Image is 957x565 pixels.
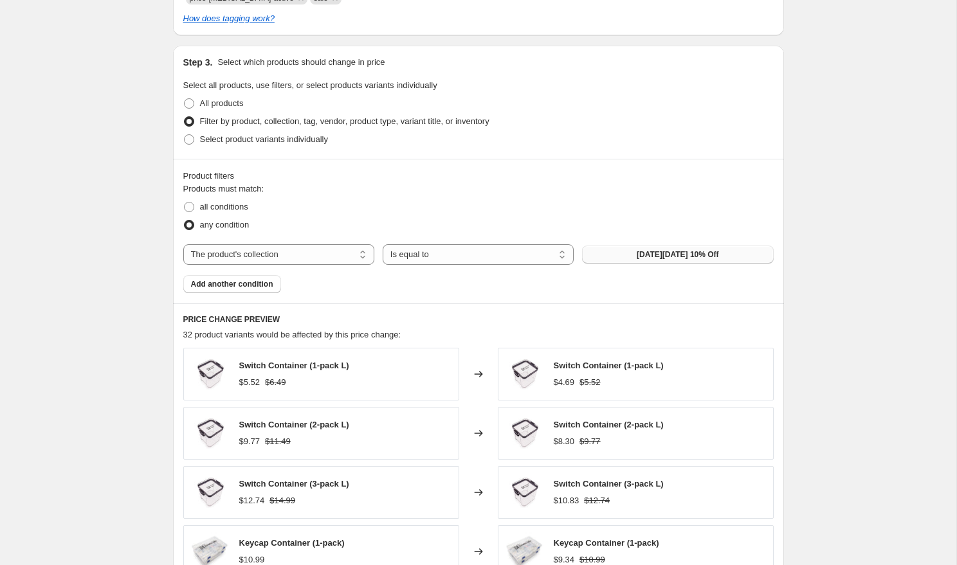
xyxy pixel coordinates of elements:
[582,246,773,264] button: 2022 Black Friday 10% Off
[579,435,601,448] strike: $9.77
[200,116,489,126] span: Filter by product, collection, tag, vendor, product type, variant title, or inventory
[239,494,265,507] div: $12.74
[200,134,328,144] span: Select product variants individually
[505,473,543,512] img: DSC01211-white_7ccf5902-c06a-4b6c-973d-9b7349656b82_80x.jpg
[554,494,579,507] div: $10.83
[183,314,774,325] h6: PRICE CHANGE PREVIEW
[190,473,229,512] img: DSC01211-white_7ccf5902-c06a-4b6c-973d-9b7349656b82_80x.jpg
[200,202,248,211] span: all conditions
[183,13,275,23] a: How does tagging work?
[584,494,610,507] strike: $12.74
[265,435,291,448] strike: $11.49
[183,275,281,293] button: Add another condition
[554,361,664,370] span: Switch Container (1-pack L)
[239,479,349,489] span: Switch Container (3-pack L)
[505,355,543,393] img: DSC01211-white_7ccf5902-c06a-4b6c-973d-9b7349656b82_80x.jpg
[239,420,349,429] span: Switch Container (2-pack L)
[190,414,229,453] img: DSC01211-white_7ccf5902-c06a-4b6c-973d-9b7349656b82_80x.jpg
[239,538,345,548] span: Keycap Container (1-pack)
[554,479,664,489] span: Switch Container (3-pack L)
[191,279,273,289] span: Add another condition
[183,170,774,183] div: Product filters
[554,435,575,448] div: $8.30
[554,538,659,548] span: Keycap Container (1-pack)
[265,376,286,389] strike: $6.49
[554,376,575,389] div: $4.69
[217,56,385,69] p: Select which products should change in price
[637,249,719,260] span: [DATE][DATE] 10% Off
[239,376,260,389] div: $5.52
[200,98,244,108] span: All products
[183,80,437,90] span: Select all products, use filters, or select products variants individually
[269,494,295,507] strike: $14.99
[190,355,229,393] img: DSC01211-white_7ccf5902-c06a-4b6c-973d-9b7349656b82_80x.jpg
[239,361,349,370] span: Switch Container (1-pack L)
[505,414,543,453] img: DSC01211-white_7ccf5902-c06a-4b6c-973d-9b7349656b82_80x.jpg
[183,184,264,193] span: Products must match:
[239,435,260,448] div: $9.77
[579,376,601,389] strike: $5.52
[554,420,664,429] span: Switch Container (2-pack L)
[200,220,250,229] span: any condition
[183,56,213,69] h2: Step 3.
[183,330,401,339] span: 32 product variants would be affected by this price change:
